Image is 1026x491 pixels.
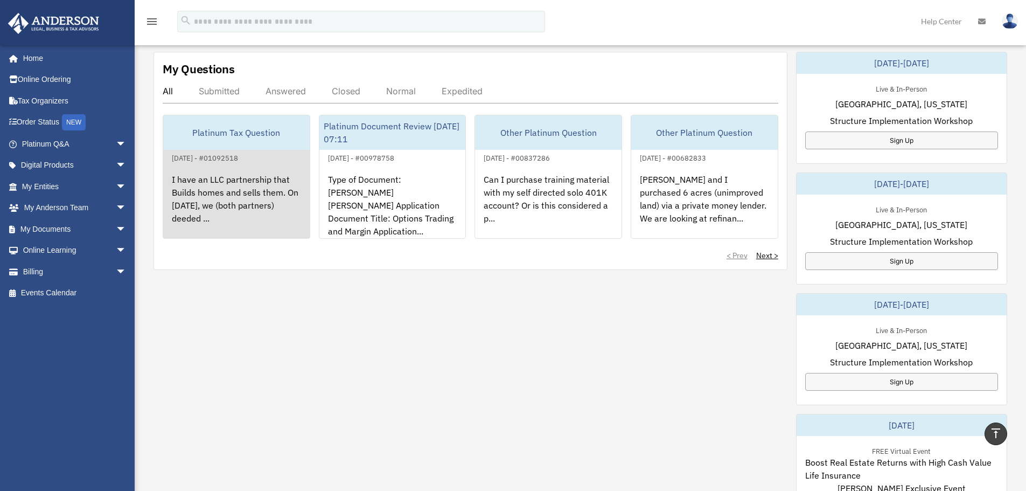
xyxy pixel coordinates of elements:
[163,151,247,163] div: [DATE] - #01092518
[631,151,715,163] div: [DATE] - #00682833
[8,197,143,219] a: My Anderson Teamarrow_drop_down
[386,86,416,96] div: Normal
[116,155,137,177] span: arrow_drop_down
[266,86,306,96] div: Answered
[8,90,143,112] a: Tax Organizers
[5,13,102,34] img: Anderson Advisors Platinum Portal
[8,69,143,91] a: Online Ordering
[835,98,967,110] span: [GEOGRAPHIC_DATA], [US_STATE]
[835,339,967,352] span: [GEOGRAPHIC_DATA], [US_STATE]
[985,423,1007,445] a: vertical_align_top
[805,252,998,270] a: Sign Up
[319,164,466,248] div: Type of Document: [PERSON_NAME] [PERSON_NAME] Application Document Title: Options Trading and Mar...
[830,235,973,248] span: Structure Implementation Workshop
[805,132,998,149] a: Sign Up
[8,133,143,155] a: Platinum Q&Aarrow_drop_down
[631,115,778,150] div: Other Platinum Question
[116,176,137,198] span: arrow_drop_down
[8,47,137,69] a: Home
[475,164,622,248] div: Can I purchase training material with my self directed solo 401K account? Or is this considered a...
[442,86,483,96] div: Expedited
[475,151,559,163] div: [DATE] - #00837286
[116,133,137,155] span: arrow_drop_down
[805,373,998,391] a: Sign Up
[163,61,235,77] div: My Questions
[830,356,973,369] span: Structure Implementation Workshop
[116,240,137,262] span: arrow_drop_down
[631,164,778,248] div: [PERSON_NAME] and I purchased 6 acres (unimproved land) via a private money lender. We are lookin...
[332,86,360,96] div: Closed
[475,115,622,150] div: Other Platinum Question
[867,82,936,94] div: Live & In-Person
[8,155,143,176] a: Digital Productsarrow_drop_down
[180,15,192,26] i: search
[867,203,936,215] div: Live & In-Person
[797,414,1007,436] div: [DATE]
[163,86,173,96] div: All
[631,115,778,239] a: Other Platinum Question[DATE] - #00682833[PERSON_NAME] and I purchased 6 acres (unimproved land) ...
[8,240,143,261] a: Online Learningarrow_drop_down
[867,324,936,335] div: Live & In-Person
[8,112,143,134] a: Order StatusNEW
[805,456,998,482] span: Boost Real Estate Returns with High Cash Value Life Insurance
[797,52,1007,74] div: [DATE]-[DATE]
[116,261,137,283] span: arrow_drop_down
[8,261,143,282] a: Billingarrow_drop_down
[797,294,1007,315] div: [DATE]-[DATE]
[863,445,939,456] div: FREE Virtual Event
[145,15,158,28] i: menu
[163,164,310,248] div: I have an LLC partnership that Builds homes and sells them. On [DATE], we (both partners) deeded ...
[756,250,778,261] a: Next >
[835,218,967,231] span: [GEOGRAPHIC_DATA], [US_STATE]
[8,218,143,240] a: My Documentsarrow_drop_down
[319,115,466,150] div: Platinum Document Review [DATE] 07:11
[319,115,466,239] a: Platinum Document Review [DATE] 07:11[DATE] - #00978758Type of Document: [PERSON_NAME] [PERSON_NA...
[8,176,143,197] a: My Entitiesarrow_drop_down
[62,114,86,130] div: NEW
[163,115,310,239] a: Platinum Tax Question[DATE] - #01092518I have an LLC partnership that Builds homes and sells them...
[145,19,158,28] a: menu
[830,114,973,127] span: Structure Implementation Workshop
[797,173,1007,195] div: [DATE]-[DATE]
[8,282,143,304] a: Events Calendar
[116,218,137,240] span: arrow_drop_down
[199,86,240,96] div: Submitted
[319,151,403,163] div: [DATE] - #00978758
[163,115,310,150] div: Platinum Tax Question
[116,197,137,219] span: arrow_drop_down
[474,115,622,239] a: Other Platinum Question[DATE] - #00837286Can I purchase training material with my self directed s...
[989,427,1002,440] i: vertical_align_top
[1002,13,1018,29] img: User Pic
